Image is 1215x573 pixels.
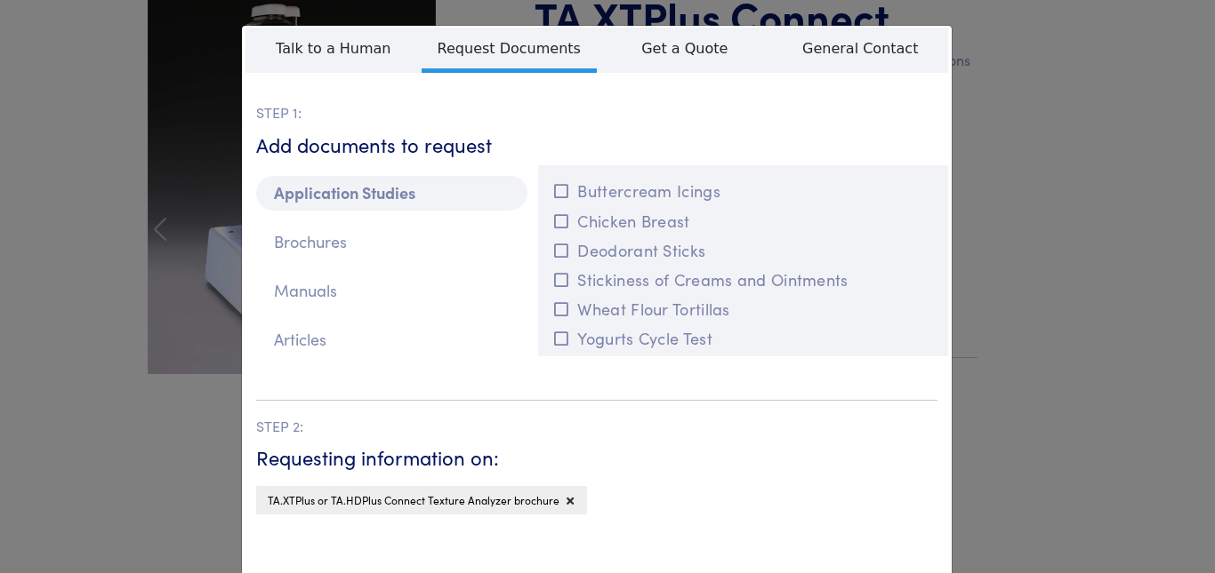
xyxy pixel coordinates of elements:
button: Chicken Breast [549,206,937,235]
h6: Add documents to request [256,131,937,159]
button: Yogurts Cycle Test [549,323,937,353]
h6: Requesting information on: [256,444,937,472]
span: Get a Quote [597,28,773,68]
p: Application Studies [256,176,527,211]
p: Articles [256,322,527,357]
button: Toothpaste - Tarter Control Gel [549,354,937,383]
button: Deodorant Sticks [549,235,937,265]
button: Buttercream Icings [549,176,937,205]
span: TA.XTPlus or TA.HDPlus Connect Texture Analyzer brochure [268,492,559,507]
span: Talk to a Human [245,28,422,68]
button: Stickiness of Creams and Ointments [549,265,937,294]
button: Wheat Flour Tortillas [549,294,937,323]
p: STEP 1: [256,101,937,124]
p: Brochures [256,225,527,259]
p: STEP 2: [256,415,937,438]
span: General Contact [773,28,949,68]
p: Manuals [256,274,527,308]
span: Request Documents [422,28,598,73]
